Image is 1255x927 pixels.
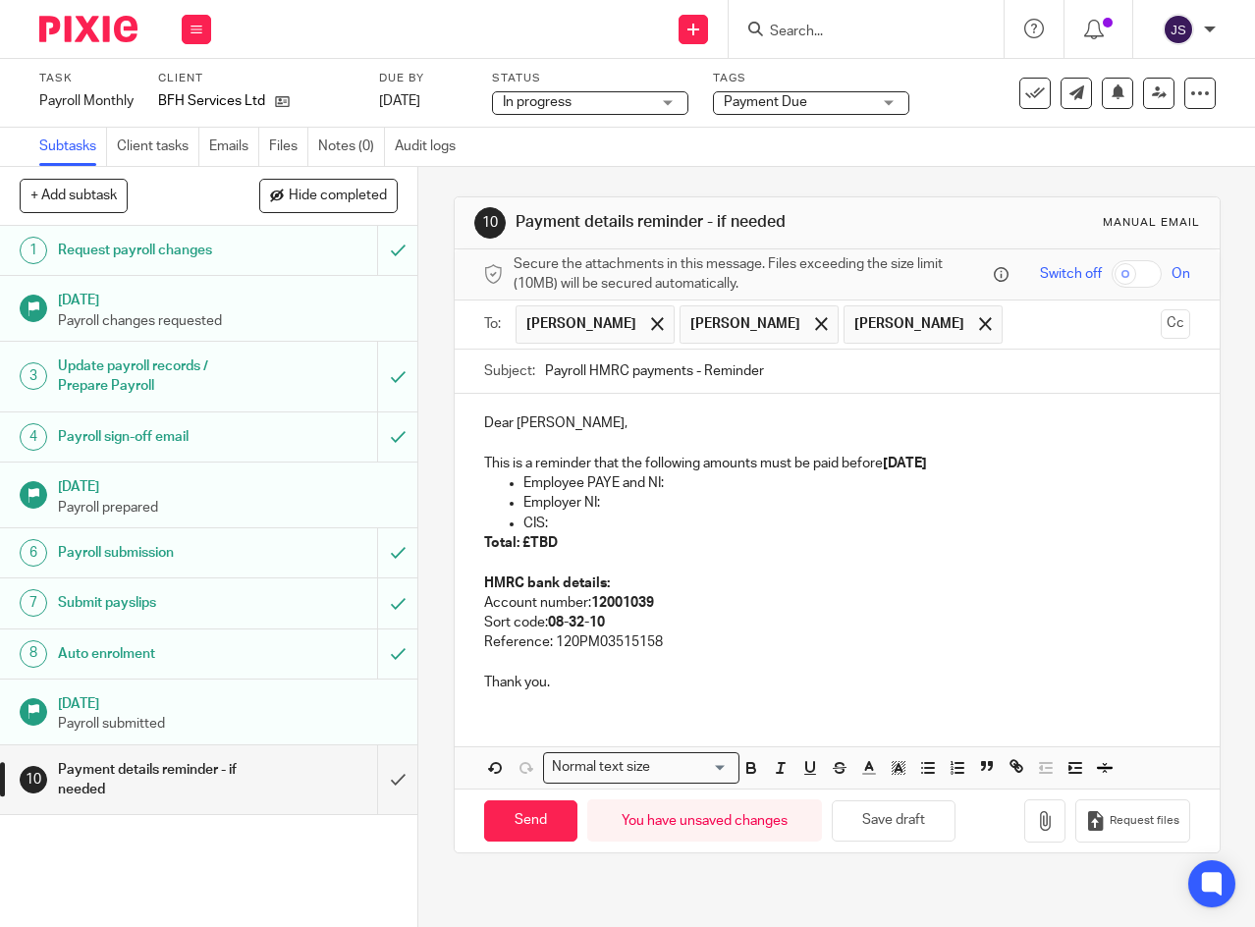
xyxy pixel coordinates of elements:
[209,128,259,166] a: Emails
[58,538,258,568] h1: Payroll submission
[58,714,398,734] p: Payroll submitted
[395,128,465,166] a: Audit logs
[484,454,1190,473] p: This is a reminder that the following amounts must be paid before
[1163,14,1194,45] img: svg%3E
[20,766,47,793] div: 10
[39,16,137,42] img: Pixie
[58,236,258,265] h1: Request payroll changes
[379,71,467,86] label: Due by
[523,514,1190,533] p: CIS:
[259,179,398,212] button: Hide completed
[1103,215,1200,231] div: Manual email
[269,128,308,166] a: Files
[1110,813,1179,829] span: Request files
[883,457,927,470] strong: [DATE]
[484,576,610,590] strong: HMRC bank details:
[523,473,1190,493] p: Employee PAYE and NI:
[484,361,535,381] label: Subject:
[1040,264,1102,284] span: Switch off
[587,799,822,842] div: You have unsaved changes
[39,91,134,111] div: Payroll Monthly
[39,128,107,166] a: Subtasks
[548,757,655,778] span: Normal text size
[158,71,355,86] label: Client
[523,493,1190,513] p: Employer NI:
[20,640,47,668] div: 8
[484,632,1190,652] p: Reference: 120PM03515158
[548,616,605,629] strong: 08-32-10
[58,689,398,714] h1: [DATE]
[58,311,398,331] p: Payroll changes requested
[516,212,879,233] h1: Payment details reminder - if needed
[484,536,558,550] strong: Total: £TBD
[117,128,199,166] a: Client tasks
[484,613,1190,632] p: Sort code:
[1161,309,1190,339] button: Cc
[58,422,258,452] h1: Payroll sign-off email
[20,589,47,617] div: 7
[484,413,1190,433] p: Dear [PERSON_NAME],
[58,755,258,805] h1: Payment details reminder - if needed
[591,596,654,610] strong: 12001039
[492,71,688,86] label: Status
[484,314,506,334] label: To:
[484,593,1190,613] p: Account number:
[58,498,398,518] p: Payroll prepared
[289,189,387,204] span: Hide completed
[832,800,955,843] button: Save draft
[1075,799,1189,844] button: Request files
[474,207,506,239] div: 10
[20,179,128,212] button: + Add subtask
[724,95,807,109] span: Payment Due
[484,800,577,843] input: Send
[58,588,258,618] h1: Submit payslips
[58,639,258,669] h1: Auto enrolment
[1172,264,1190,284] span: On
[690,314,800,334] span: [PERSON_NAME]
[20,237,47,264] div: 1
[39,71,134,86] label: Task
[656,757,727,778] input: Search for option
[318,128,385,166] a: Notes (0)
[768,24,945,41] input: Search
[20,423,47,451] div: 4
[503,95,572,109] span: In progress
[158,91,265,111] p: BFH Services Ltd
[379,94,420,108] span: [DATE]
[713,71,909,86] label: Tags
[58,352,258,402] h1: Update payroll records / Prepare Payroll
[20,539,47,567] div: 6
[484,673,1190,692] p: Thank you.
[20,362,47,390] div: 3
[514,254,989,295] span: Secure the attachments in this message. Files exceeding the size limit (10MB) will be secured aut...
[58,472,398,497] h1: [DATE]
[526,314,636,334] span: [PERSON_NAME]
[58,286,398,310] h1: [DATE]
[854,314,964,334] span: [PERSON_NAME]
[543,752,739,783] div: Search for option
